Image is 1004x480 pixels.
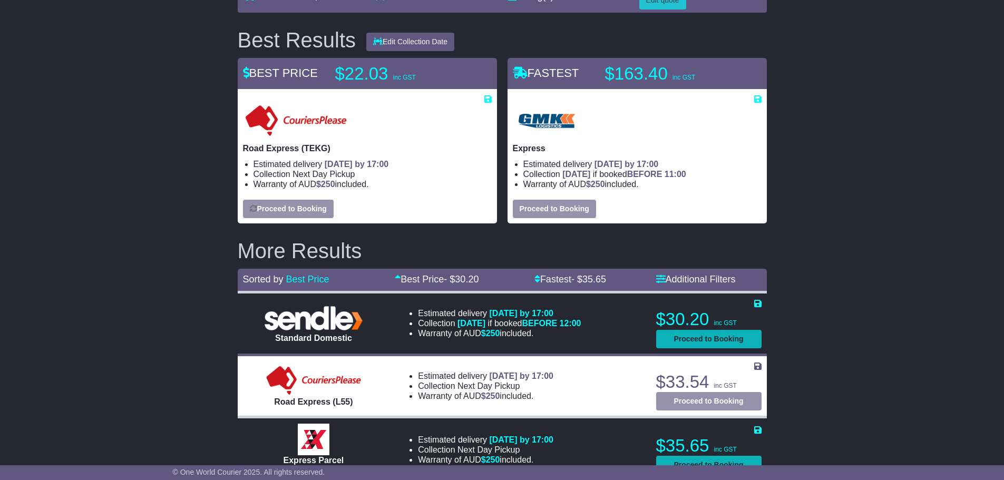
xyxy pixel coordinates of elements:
li: Warranty of AUD included. [254,179,492,189]
li: Warranty of AUD included. [418,455,553,465]
img: Sendle: Standard Domestic [261,303,366,332]
span: [DATE] by 17:00 [489,371,553,380]
span: [DATE] by 17:00 [594,160,659,169]
span: 250 [591,180,605,189]
span: - $ [444,274,479,285]
span: inc GST [393,74,416,81]
span: if booked [457,319,581,328]
span: $ [586,180,605,189]
a: Fastest- $35.65 [534,274,606,285]
button: Proceed to Booking [656,392,762,410]
span: - $ [571,274,606,285]
span: inc GST [714,382,737,389]
li: Estimated delivery [523,159,762,169]
span: [DATE] [457,319,485,328]
li: Collection [418,445,553,455]
span: [DATE] by 17:00 [489,309,553,318]
span: BEFORE [627,170,662,179]
span: $ [481,455,500,464]
p: $35.65 [656,435,762,456]
button: Proceed to Booking [656,456,762,474]
span: 12:00 [560,319,581,328]
div: Best Results [232,28,362,52]
span: 250 [486,329,500,338]
span: 11:00 [665,170,686,179]
li: Collection [523,169,762,179]
li: Estimated delivery [418,371,553,381]
span: $ [316,180,335,189]
button: Proceed to Booking [513,200,596,218]
p: $22.03 [335,63,467,84]
li: Warranty of AUD included. [418,328,581,338]
li: Estimated delivery [254,159,492,169]
span: inc GST [714,319,737,327]
span: Road Express (L55) [274,397,353,406]
span: 250 [486,455,500,464]
span: BEST PRICE [243,66,318,80]
li: Warranty of AUD included. [418,391,553,401]
img: GMK Logistics: Express [513,104,580,138]
span: © One World Courier 2025. All rights reserved. [173,468,325,476]
span: if booked [562,170,686,179]
span: [DATE] by 17:00 [489,435,553,444]
span: Sorted by [243,274,284,285]
span: inc GST [714,446,737,453]
li: Estimated delivery [418,435,553,445]
span: Next Day Pickup [293,170,355,179]
span: 30.20 [455,274,479,285]
button: Proceed to Booking [656,330,762,348]
button: Proceed to Booking [243,200,334,218]
span: Standard Domestic [275,334,352,342]
p: $33.54 [656,371,762,393]
a: Best Price- $30.20 [395,274,479,285]
li: Estimated delivery [418,308,581,318]
li: Collection [418,318,581,328]
p: Road Express (TEKG) [243,143,492,153]
a: Best Price [286,274,329,285]
p: Express [513,143,762,153]
p: $163.40 [605,63,737,84]
span: [DATE] [562,170,590,179]
span: 35.65 [582,274,606,285]
img: CouriersPlease: Road Express (TEKG) [243,104,349,138]
h2: More Results [238,239,767,262]
span: BEFORE [522,319,557,328]
span: 250 [321,180,335,189]
span: Express Parcel Service [284,456,344,475]
li: Collection [418,381,553,391]
img: CouriersPlease: Road Express (L55) [264,365,364,397]
span: [DATE] by 17:00 [325,160,389,169]
p: $30.20 [656,309,762,330]
img: Border Express: Express Parcel Service [298,424,329,455]
a: Additional Filters [656,274,736,285]
span: FASTEST [513,66,579,80]
span: $ [481,329,500,338]
span: Next Day Pickup [457,445,520,454]
li: Warranty of AUD included. [523,179,762,189]
span: Next Day Pickup [457,381,520,390]
li: Collection [254,169,492,179]
span: $ [481,391,500,400]
button: Edit Collection Date [366,33,454,51]
span: inc GST [672,74,695,81]
span: 250 [486,391,500,400]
